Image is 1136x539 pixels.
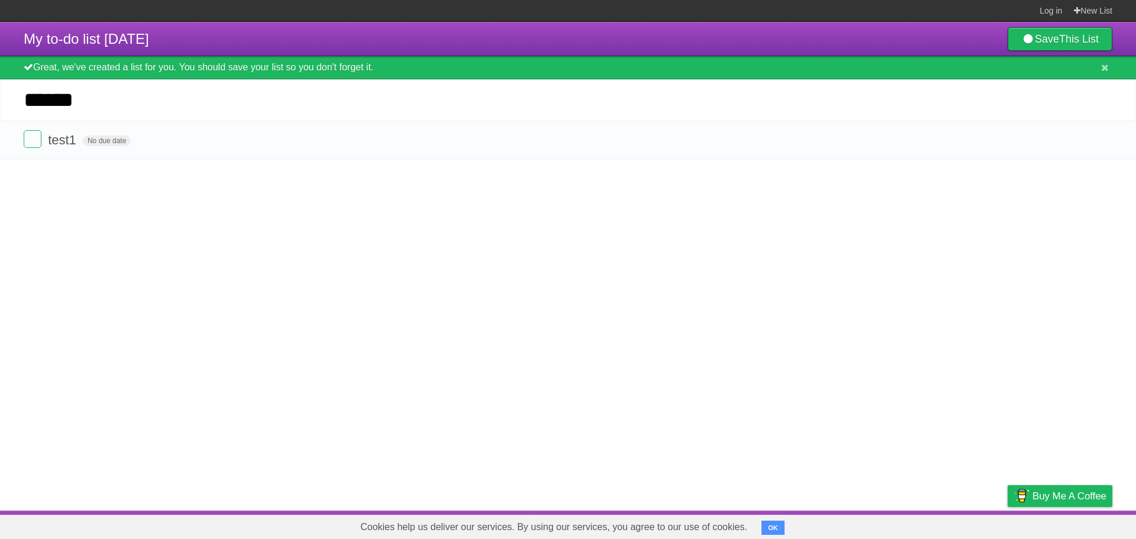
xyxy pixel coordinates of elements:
[850,514,875,536] a: About
[1059,33,1099,45] b: This List
[1014,486,1029,506] img: Buy me a coffee
[889,514,937,536] a: Developers
[348,515,759,539] span: Cookies help us deliver our services. By using our services, you agree to our use of cookies.
[24,31,149,47] span: My to-do list [DATE]
[952,514,978,536] a: Terms
[992,514,1023,536] a: Privacy
[24,130,41,148] label: Done
[48,133,79,147] span: test1
[83,135,131,146] span: No due date
[761,521,785,535] button: OK
[1008,27,1112,51] a: SaveThis List
[1038,514,1112,536] a: Suggest a feature
[1032,486,1106,506] span: Buy me a coffee
[1008,485,1112,507] a: Buy me a coffee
